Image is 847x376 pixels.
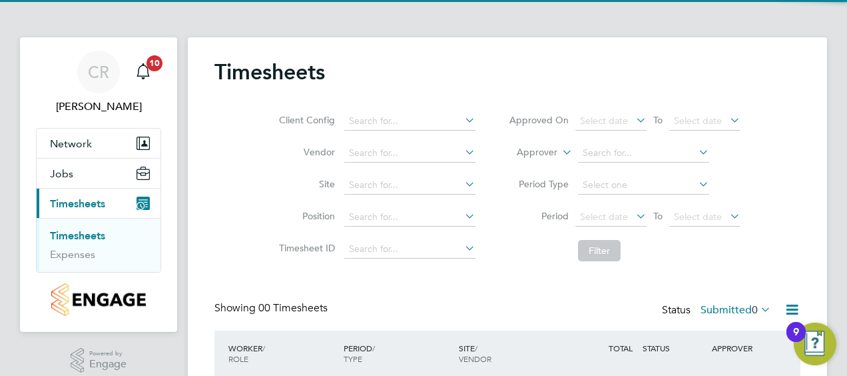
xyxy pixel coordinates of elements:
[344,144,475,163] input: Search for...
[36,283,161,316] a: Go to home page
[89,348,127,359] span: Powered by
[258,301,328,315] span: 00 Timesheets
[88,63,109,81] span: CR
[578,240,621,261] button: Filter
[36,51,161,115] a: CR[PERSON_NAME]
[228,353,248,364] span: ROLE
[497,146,557,159] label: Approver
[50,229,105,242] a: Timesheets
[50,197,105,210] span: Timesheets
[455,336,571,371] div: SITE
[275,210,335,222] label: Position
[578,144,709,163] input: Search for...
[509,114,569,126] label: Approved On
[674,115,722,127] span: Select date
[214,301,330,315] div: Showing
[794,323,836,365] button: Open Resource Center, 9 new notifications
[344,240,475,259] input: Search for...
[344,112,475,131] input: Search for...
[89,359,127,370] span: Engage
[509,178,569,190] label: Period Type
[275,114,335,126] label: Client Config
[580,211,628,223] span: Select date
[340,336,455,371] div: PERIOD
[36,99,161,115] span: Charlie Regan
[674,211,722,223] span: Select date
[225,336,340,371] div: WORKER
[509,210,569,222] label: Period
[662,301,774,320] div: Status
[752,303,758,317] span: 0
[344,353,362,364] span: TYPE
[146,55,162,71] span: 10
[130,51,156,93] a: 10
[459,353,491,364] span: VENDOR
[708,336,778,360] div: APPROVER
[214,59,325,85] h2: Timesheets
[701,303,771,317] label: Submitted
[649,207,667,225] span: To
[37,218,160,272] div: Timesheets
[262,343,265,353] span: /
[609,343,633,353] span: TOTAL
[793,332,799,349] div: 9
[50,167,73,180] span: Jobs
[639,336,708,360] div: STATUS
[372,343,375,353] span: /
[50,137,92,150] span: Network
[275,242,335,254] label: Timesheet ID
[344,176,475,195] input: Search for...
[37,189,160,218] button: Timesheets
[580,115,628,127] span: Select date
[37,129,160,158] button: Network
[344,208,475,227] input: Search for...
[275,146,335,158] label: Vendor
[37,159,160,188] button: Jobs
[649,111,667,129] span: To
[578,176,709,195] input: Select one
[50,248,95,261] a: Expenses
[275,178,335,190] label: Site
[71,348,127,373] a: Powered byEngage
[20,37,177,332] nav: Main navigation
[475,343,477,353] span: /
[51,283,145,316] img: countryside-properties-logo-retina.png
